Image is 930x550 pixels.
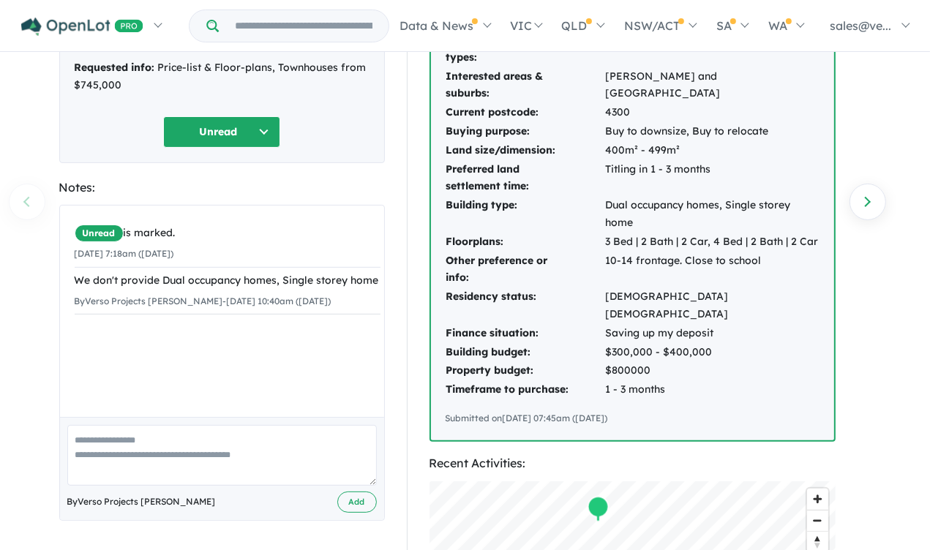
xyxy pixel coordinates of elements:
div: is marked. [75,225,380,242]
div: We don't provide Dual occupancy homes, Single storey home [75,272,380,290]
td: Buying purpose: [446,122,605,141]
td: 10-14 frontage. Close to school [605,252,820,288]
td: [PERSON_NAME] and [GEOGRAPHIC_DATA] [605,67,820,104]
td: Saving up my deposit [605,324,820,343]
td: Titling in 1 - 3 months [605,160,820,197]
td: 4300 [605,103,820,122]
div: Map marker [587,496,609,523]
td: Other preference or info: [446,252,605,288]
td: Land size/dimension: [446,141,605,160]
div: Price-list & Floor-plans, Townhouses from $745,000 [75,59,370,94]
td: 3 Bed | 2 Bath | 2 Car, 4 Bed | 2 Bath | 2 Car [605,233,820,252]
td: $800000 [605,361,820,380]
img: Openlot PRO Logo White [21,18,143,36]
td: Residency status: [446,287,605,324]
div: Recent Activities: [430,453,836,473]
td: Timeframe to purchase: [446,380,605,399]
button: Zoom in [807,489,828,510]
td: Interested areas & suburbs: [446,67,605,104]
span: sales@ve... [830,18,891,33]
td: Preferred land settlement time: [446,160,605,197]
td: Building budget: [446,343,605,362]
button: Add [337,491,377,513]
td: Floorplans: [446,233,605,252]
small: By Verso Projects [PERSON_NAME] - [DATE] 10:40am ([DATE]) [75,295,331,306]
td: $300,000 - $400,000 [605,343,820,362]
div: Notes: [59,178,385,197]
span: Zoom out [807,511,828,531]
div: Submitted on [DATE] 07:45am ([DATE]) [446,411,820,426]
td: Finance situation: [446,324,605,343]
td: Current postcode: [446,103,605,122]
td: Building type: [446,196,605,233]
small: [DATE] 7:18am ([DATE]) [75,248,174,259]
strong: Requested info: [75,61,155,74]
button: Unread [163,116,280,148]
td: 400m² - 499m² [605,141,820,160]
td: [DEMOGRAPHIC_DATA] [DEMOGRAPHIC_DATA] [605,287,820,324]
td: 1 - 3 months [605,380,820,399]
span: Unread [75,225,124,242]
td: Property budget: [446,361,605,380]
td: Dual occupancy homes, Single storey home [605,196,820,233]
td: Buy to downsize, Buy to relocate [605,122,820,141]
button: Zoom out [807,510,828,531]
span: By Verso Projects [PERSON_NAME] [67,494,216,509]
input: Try estate name, suburb, builder or developer [222,10,386,42]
